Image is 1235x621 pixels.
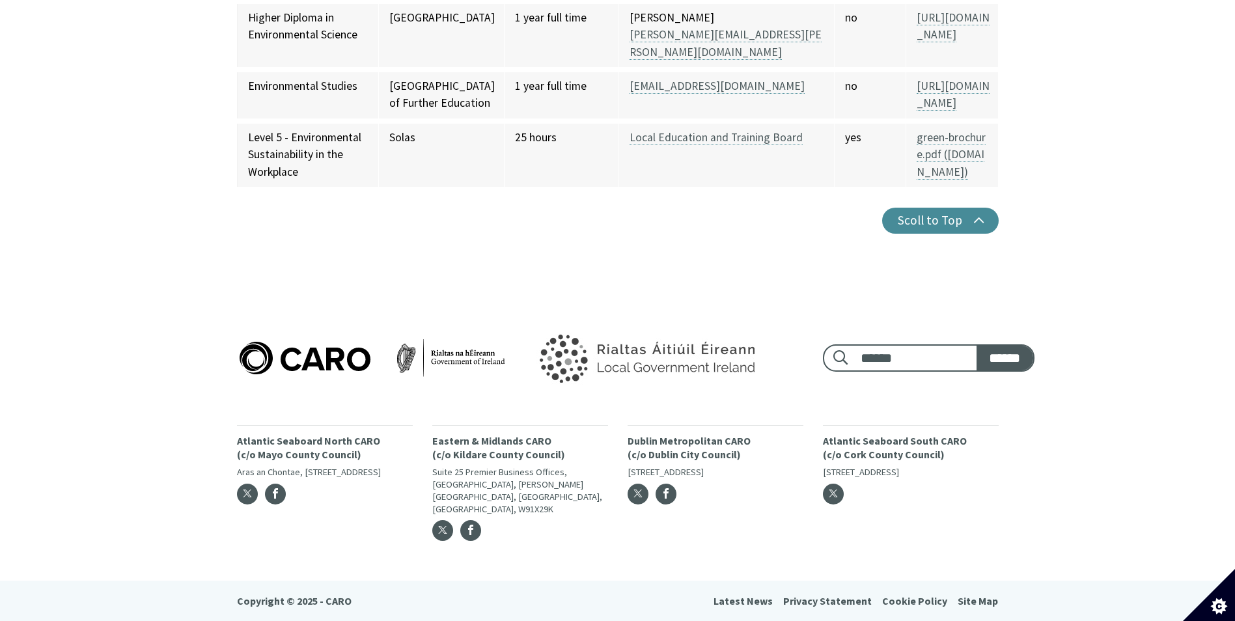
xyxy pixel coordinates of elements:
td: no [834,1,906,70]
a: green-brochure.pdf ([DOMAIN_NAME]) [917,130,986,180]
td: [GEOGRAPHIC_DATA] of Further Education [379,70,505,121]
td: no [834,70,906,121]
p: Dublin Metropolitan CARO (c/o Dublin City Council) [628,434,803,462]
a: [URL][DOMAIN_NAME] [917,79,990,111]
p: Eastern & Midlands CARO (c/o Kildare County Council) [432,434,608,462]
button: Set cookie preferences [1183,569,1235,621]
a: Cookie Policy [882,593,947,611]
td: 25 hours [505,121,618,189]
p: [STREET_ADDRESS] [628,466,803,478]
a: Facebook [265,484,286,504]
a: Twitter [432,520,453,541]
td: Environmental Studies [237,70,379,121]
a: [URL][DOMAIN_NAME] [917,10,990,42]
a: Facebook [460,520,481,541]
a: Local Education and Training Board [630,130,803,145]
td: [PERSON_NAME] [618,1,834,70]
td: Level 5 - Environmental Sustainability in the Workplace [237,121,379,189]
p: [STREET_ADDRESS] [823,466,999,478]
p: Suite 25 Premier Business Offices, [GEOGRAPHIC_DATA], [PERSON_NAME][GEOGRAPHIC_DATA], [GEOGRAPHIC... [432,466,608,515]
img: Caro logo [237,339,508,377]
a: Facebook [656,484,676,504]
p: Atlantic Seaboard South CARO (c/o Cork County Council) [823,434,999,462]
td: Higher Diploma in Environmental Science [237,1,379,70]
td: [GEOGRAPHIC_DATA] [379,1,505,70]
td: 1 year full time [505,70,618,121]
a: Twitter [823,484,844,504]
a: Twitter [237,484,258,504]
td: 1 year full time [505,1,618,70]
p: Atlantic Seaboard North CARO (c/o Mayo County Council) [237,434,413,462]
a: [PERSON_NAME][EMAIL_ADDRESS][PERSON_NAME][DOMAIN_NAME] [630,27,822,59]
p: Copyright © 2025 - CARO [237,593,543,610]
a: Privacy Statement [783,593,872,611]
td: Solas [379,121,505,189]
a: Site Map [958,593,998,611]
p: Aras an Chontae, [STREET_ADDRESS] [237,466,413,478]
a: Twitter [628,484,648,504]
img: Government of Ireland logo [510,317,781,399]
td: yes [834,121,906,189]
button: Scoll to Top [882,208,999,234]
a: [EMAIL_ADDRESS][DOMAIN_NAME] [630,79,805,94]
a: Latest News [714,593,773,611]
